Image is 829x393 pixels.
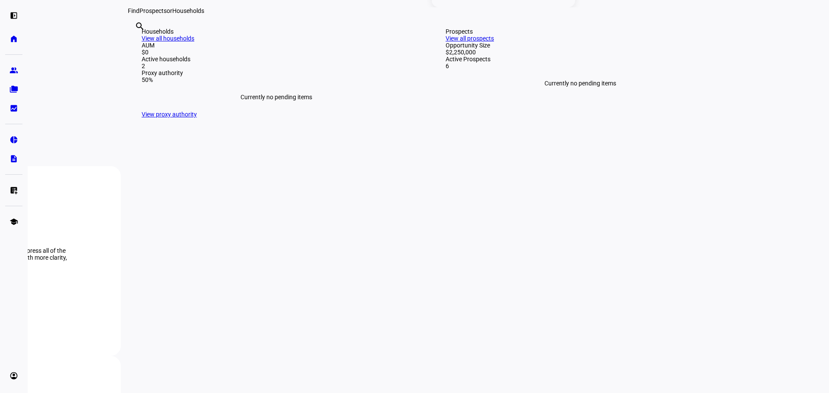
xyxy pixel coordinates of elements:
[5,100,22,117] a: bid_landscape
[446,42,715,49] div: Opportunity Size
[5,131,22,148] a: pie_chart
[446,69,715,97] div: Currently no pending items
[142,28,411,35] div: Households
[9,85,18,94] eth-mat-symbol: folder_copy
[142,63,411,69] div: 2
[142,42,411,49] div: AUM
[135,33,136,43] input: Enter name of prospect or household
[5,81,22,98] a: folder_copy
[5,150,22,167] a: description
[142,56,411,63] div: Active households
[135,21,145,31] mat-icon: search
[9,11,18,20] eth-mat-symbol: left_panel_open
[446,28,715,35] div: Prospects
[5,62,22,79] a: group
[446,35,494,42] a: View all prospects
[142,35,194,42] a: View all households
[142,76,411,83] div: 50%
[128,7,729,14] div: Find or
[5,30,22,47] a: home
[142,83,411,111] div: Currently no pending items
[142,111,197,118] a: View proxy authority
[446,49,715,56] div: $2,250,000
[9,154,18,163] eth-mat-symbol: description
[9,135,18,144] eth-mat-symbol: pie_chart
[142,49,411,56] div: $0
[9,104,18,113] eth-mat-symbol: bid_landscape
[139,7,167,14] span: Prospects
[9,217,18,226] eth-mat-symbol: school
[446,56,715,63] div: Active Prospects
[446,63,715,69] div: 6
[142,69,411,76] div: Proxy authority
[9,186,18,195] eth-mat-symbol: list_alt_add
[9,66,18,75] eth-mat-symbol: group
[172,7,204,14] span: Households
[9,35,18,43] eth-mat-symbol: home
[9,371,18,380] eth-mat-symbol: account_circle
